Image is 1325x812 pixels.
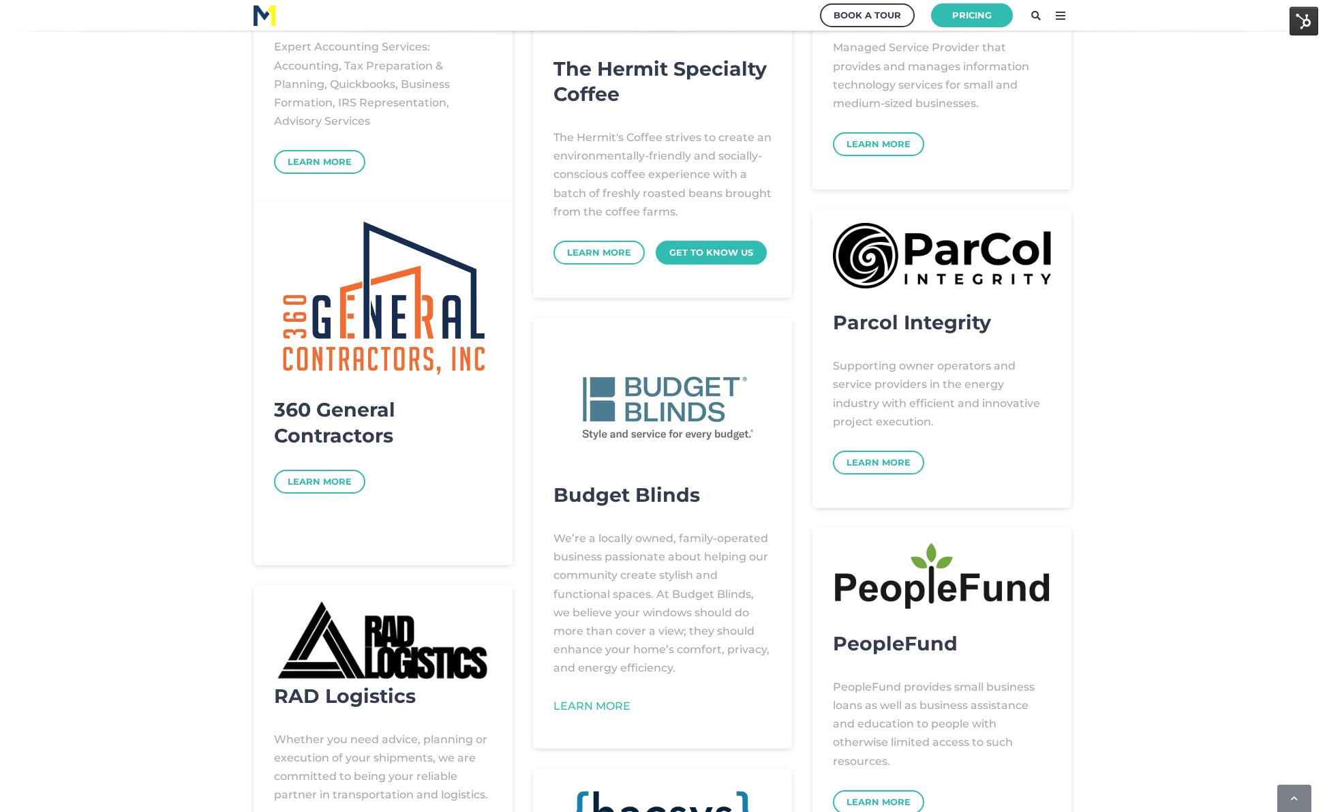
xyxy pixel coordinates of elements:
a: Get to Know Us [656,241,767,265]
p: Expert Accounting Services: Accounting, Tax Preparation & Planning, Quickbooks, Business Formatio... [274,37,492,130]
h3: Parcol Integrity [833,310,1051,335]
img: Image 8-15-25 at 1.01 PM [553,357,771,461]
span: Supporting owner operators and service providers in the energy industry with efficient and innova... [833,359,1040,428]
span: PeopleFund provides small business loans as well as business assistance and education to people w... [833,680,1035,768]
span: Whether you need advice, planning or execution of your shipments, we are committed to being your ... [274,733,488,802]
img: 360 contractors logo-1 [274,215,492,377]
img: ABOUT US - PARCOLINTEGRITY [833,223,1051,288]
img: News Flash • Victoria, TX • CivicEngage [833,541,1051,611]
a: Book a Tour [820,3,915,27]
img: rad logistics [274,599,492,683]
a: Pricing [931,3,1013,27]
a: LEARN MORE [553,700,630,712]
img: M1 Logo - Blue Letters - for Light Backgrounds-2 [254,5,275,26]
h3: RAD Logistics [274,599,492,708]
h3: Budget Blinds [553,482,772,508]
a: Learn More [274,470,365,494]
a: Learn More [833,451,924,475]
h3: The Hermit Specialty Coffee [553,56,772,107]
p: We’re a locally owned, family-operated business passionate about helping our community create sty... [553,529,772,678]
span: The Hermit's Coffee strives to create an environmentally-friendly and socially-conscious coffee e... [553,131,772,218]
span: PeopleFund [833,631,958,655]
img: HubSpot Tools Menu Toggle [1290,7,1318,35]
a: Learn More [833,132,924,156]
div: Book a Tour [834,7,901,24]
span: Managed Service Provider that provides and manages information technology services for small and ... [833,41,1029,110]
h3: 360 General Contractors [274,397,492,448]
a: Learn More [553,241,645,265]
a: Learn More [274,150,365,174]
